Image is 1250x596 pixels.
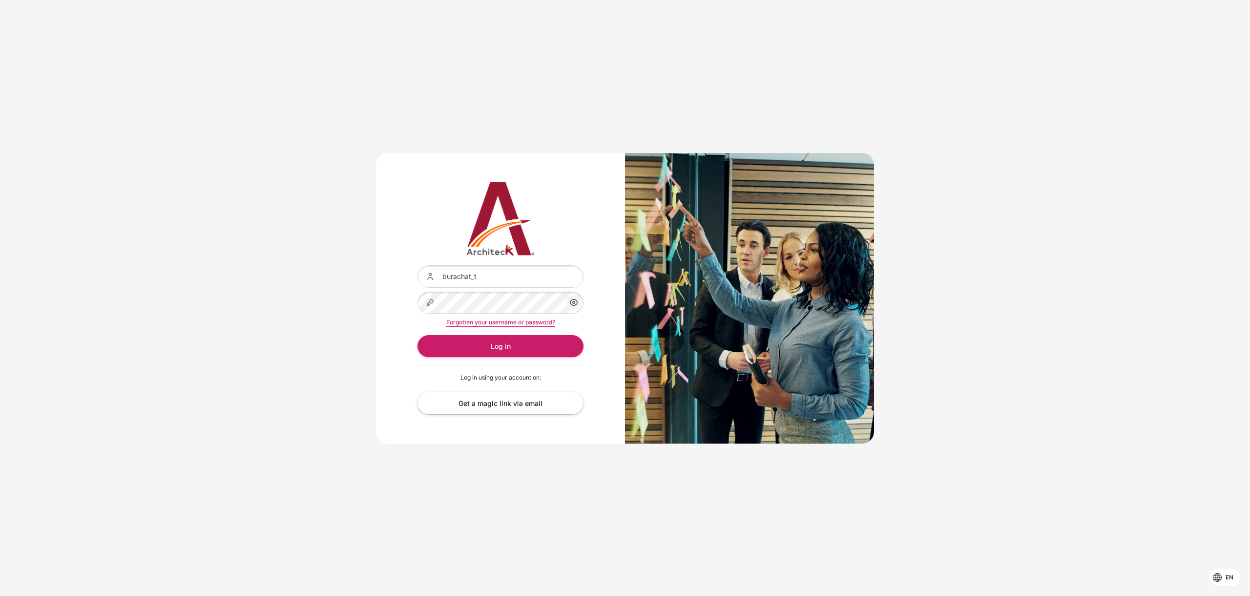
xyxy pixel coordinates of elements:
[417,182,583,255] img: Architeck 12
[417,392,583,414] a: Get a magic link via email
[417,335,583,357] button: Log in
[417,182,583,255] a: Architeck 12 Architeck 12
[446,319,555,326] a: Forgotten your username or password?
[1210,569,1240,586] button: Languages
[417,373,583,382] p: Log in using your account on:
[1226,573,1233,582] span: en
[417,265,583,287] input: Username or email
